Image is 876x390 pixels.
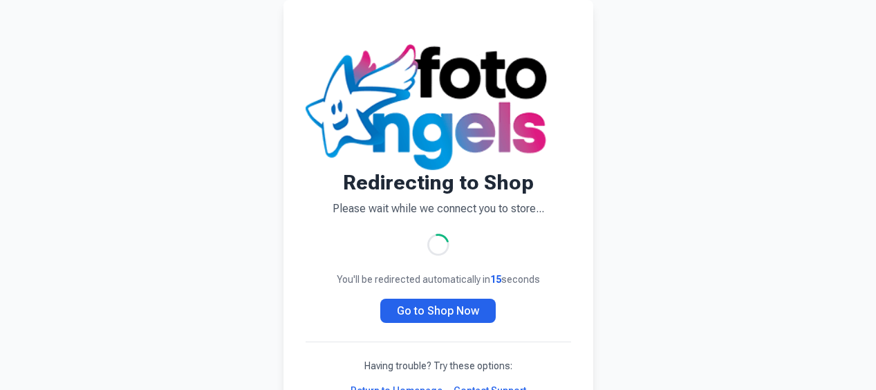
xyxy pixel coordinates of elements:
p: Please wait while we connect you to store... [306,201,571,217]
span: 15 [490,274,501,285]
h1: Redirecting to Shop [306,170,571,195]
p: Having trouble? Try these options: [306,359,571,373]
p: You'll be redirected automatically in seconds [306,272,571,286]
a: Go to Shop Now [380,299,496,323]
